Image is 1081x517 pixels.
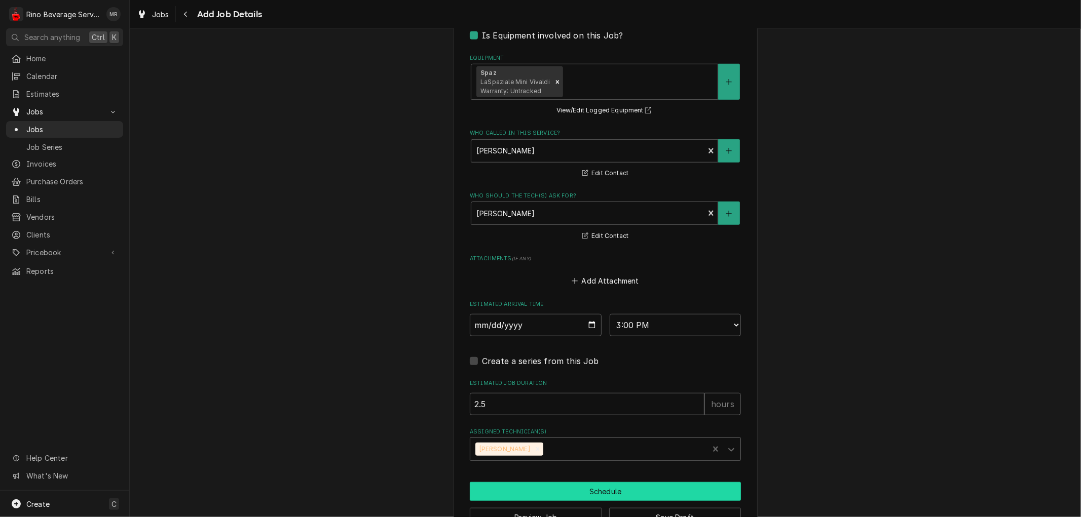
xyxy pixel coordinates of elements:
[6,244,123,261] a: Go to Pricebook
[6,226,123,243] a: Clients
[718,64,739,100] button: Create New Equipment
[26,247,103,258] span: Pricebook
[26,71,118,82] span: Calendar
[581,167,630,180] button: Edit Contact
[470,428,741,436] label: Assigned Technician(s)
[26,53,118,64] span: Home
[6,191,123,208] a: Bills
[26,500,50,508] span: Create
[480,78,550,95] span: LaSpaziale Mini Vivaldi Warranty: Untracked
[570,273,641,288] button: Add Attachment
[512,256,531,261] span: ( if any )
[470,379,741,387] label: Estimated Job Duration
[718,202,739,225] button: Create New Contact
[482,355,599,367] label: Create a series from this Job
[581,230,630,243] button: Edit Contact
[470,192,741,242] div: Who should the tech(s) ask for?
[532,443,543,456] div: Remove Damon Rinehart
[6,155,123,172] a: Invoices
[26,212,118,222] span: Vendors
[6,173,123,190] a: Purchase Orders
[6,86,123,102] a: Estimates
[470,129,741,137] label: Who called in this service?
[470,300,741,336] div: Estimated Arrival Time
[106,7,121,21] div: MR
[480,69,497,76] strong: Spaz
[26,106,103,117] span: Jobs
[133,6,173,23] a: Jobs
[470,54,741,117] div: Equipment
[726,147,732,154] svg: Create New Contact
[610,314,741,336] select: Time Select
[26,229,118,240] span: Clients
[6,209,123,225] a: Vendors
[6,139,123,155] a: Job Series
[470,482,741,501] div: Button Group Row
[9,7,23,21] div: Rino Beverage Service's Avatar
[718,139,739,163] button: Create New Contact
[726,78,732,86] svg: Create New Equipment
[26,266,118,276] span: Reports
[6,467,123,484] a: Go to What's New
[6,121,123,138] a: Jobs
[194,8,262,21] span: Add Job Details
[26,124,118,135] span: Jobs
[470,54,741,62] label: Equipment
[6,50,123,67] a: Home
[470,300,741,308] label: Estimated Arrival Time
[111,499,117,509] span: C
[92,32,105,43] span: Ctrl
[26,470,117,481] span: What's New
[9,7,23,21] div: R
[6,28,123,46] button: Search anythingCtrlK
[6,263,123,280] a: Reports
[470,129,741,179] div: Who called in this service?
[6,450,123,466] a: Go to Help Center
[26,142,118,152] span: Job Series
[26,89,118,99] span: Estimates
[26,9,101,20] div: Rino Beverage Service
[178,6,194,22] button: Navigate back
[106,7,121,21] div: Melissa Rinehart's Avatar
[6,68,123,85] a: Calendar
[6,103,123,120] a: Go to Jobs
[470,314,602,336] input: Date
[112,32,117,43] span: K
[552,66,563,98] div: Remove [object Object]
[470,379,741,415] div: Estimated Job Duration
[26,158,118,169] span: Invoices
[470,428,741,461] div: Assigned Technician(s)
[152,9,169,20] span: Jobs
[726,210,732,217] svg: Create New Contact
[482,29,623,42] label: Is Equipment involved on this Job?
[470,192,741,200] label: Who should the tech(s) ask for?
[24,32,80,43] span: Search anything
[26,176,118,187] span: Purchase Orders
[470,255,741,288] div: Attachments
[470,255,741,263] label: Attachments
[555,104,656,117] button: View/Edit Logged Equipment
[470,482,741,501] button: Schedule
[26,453,117,463] span: Help Center
[704,393,741,415] div: hours
[475,443,532,456] div: [PERSON_NAME]
[26,194,118,205] span: Bills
